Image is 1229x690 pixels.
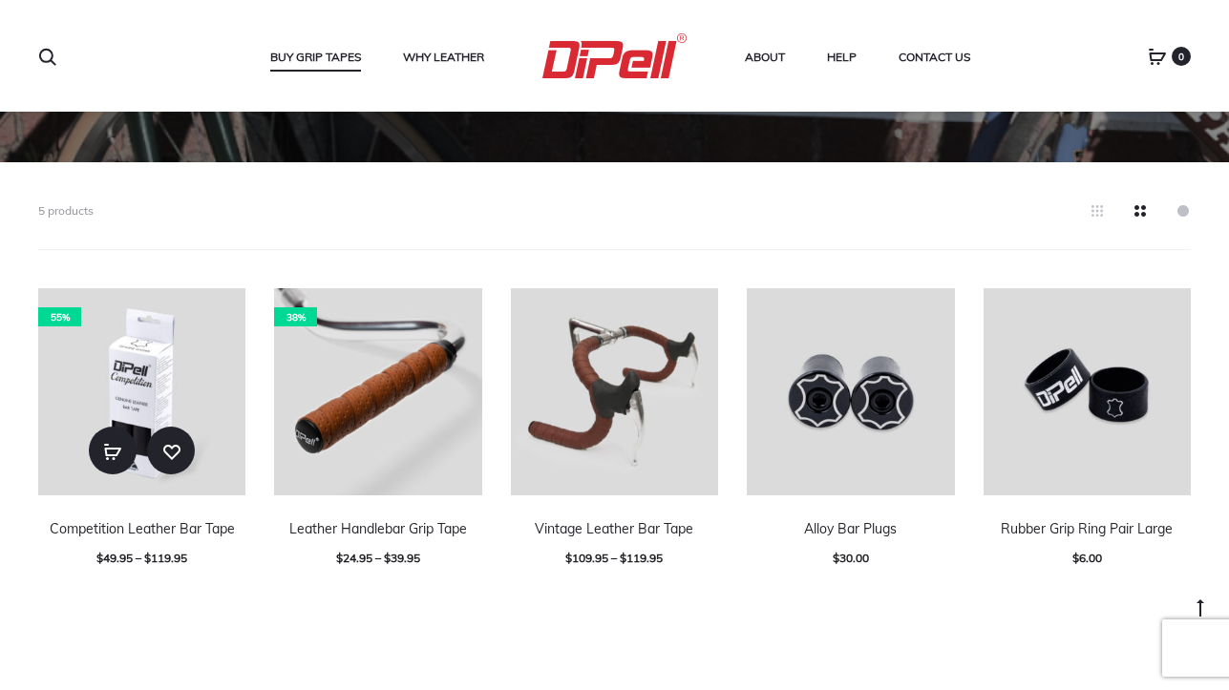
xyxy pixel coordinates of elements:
[38,307,81,326] span: 55%
[833,551,839,565] span: $
[565,551,572,565] span: $
[827,45,857,70] a: Help
[96,551,103,565] span: $
[274,288,481,495] a: 38%
[1001,520,1173,537] a: Rubber Grip Ring Pair Large
[535,520,693,537] a: Vintage Leather Bar Tape
[1172,47,1191,66] span: 0
[375,551,381,565] span: –
[611,551,617,565] span: –
[620,551,663,565] span: 119.95
[384,551,420,565] span: 39.95
[745,45,785,70] a: About
[804,520,897,537] a: Alloy Bar Plugs
[289,520,467,537] a: Leather Handlebar Grip Tape
[1148,48,1167,65] a: 0
[620,551,626,565] span: $
[274,307,317,326] span: 38%
[336,551,372,565] span: 24.95
[565,551,608,565] span: 109.95
[89,427,137,474] a: Select options for “Competition Leather Bar Tape”
[50,520,235,537] a: Competition Leather Bar Tape
[384,551,391,565] span: $
[144,551,151,565] span: $
[270,45,361,70] a: Buy Grip Tapes
[833,551,869,565] span: 30.00
[136,551,141,565] span: –
[38,200,94,220] p: 5 products
[96,551,133,565] span: 49.95
[336,551,343,565] span: $
[1072,551,1102,565] span: 6.00
[147,427,195,474] a: Add to wishlist
[899,45,970,70] a: Contact Us
[1072,551,1079,565] span: $
[38,288,245,495] a: 55%
[403,45,484,70] a: Why Leather
[144,551,187,565] span: 119.95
